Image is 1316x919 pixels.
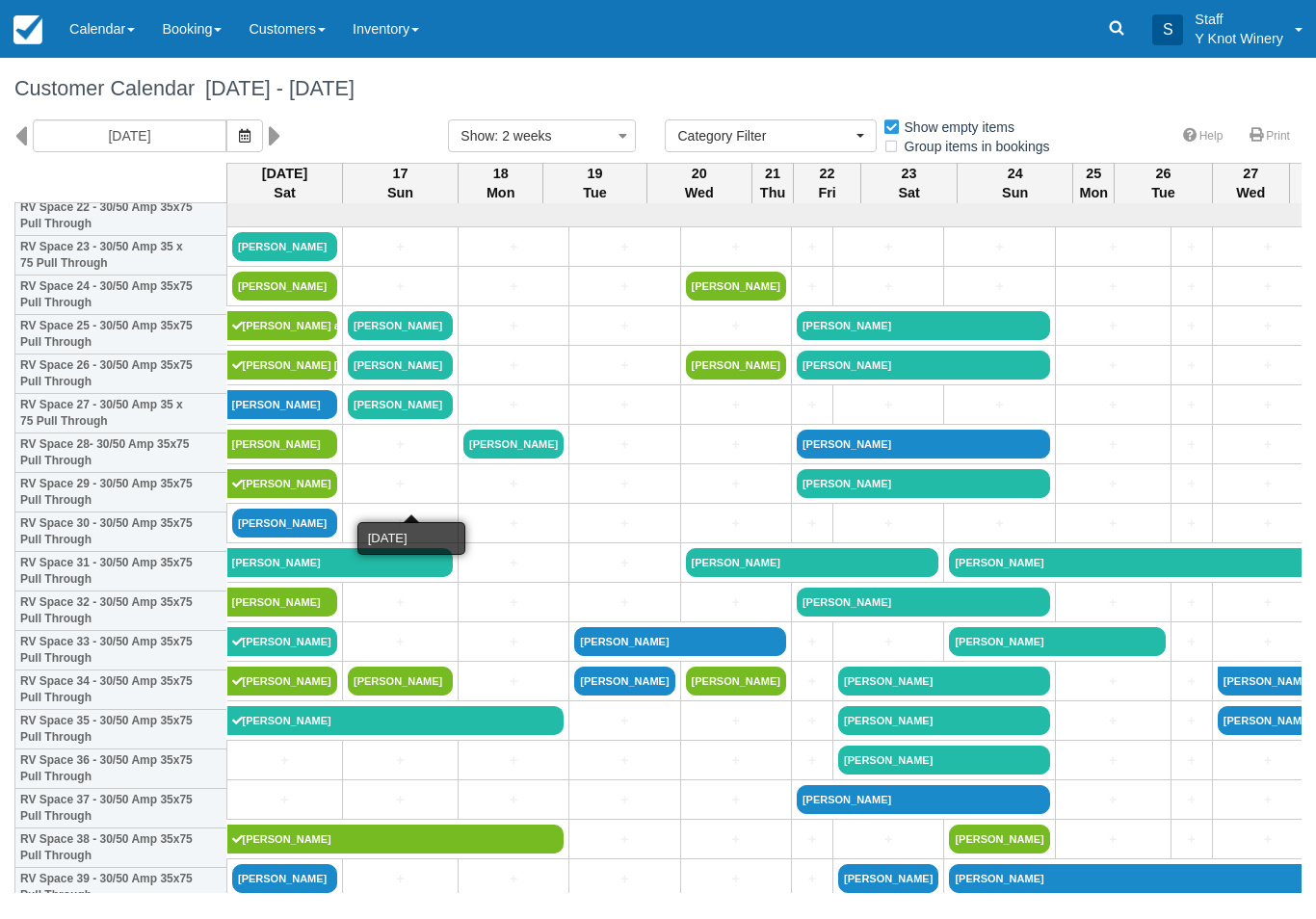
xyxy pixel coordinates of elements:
a: [PERSON_NAME] [574,627,786,656]
a: + [348,592,453,613]
a: + [1061,711,1166,731]
a: + [348,237,453,257]
a: [PERSON_NAME] [227,667,338,696]
a: [PERSON_NAME] [838,864,938,893]
a: + [348,276,453,297]
a: + [463,316,564,336]
a: + [348,434,453,455]
th: 22 Fri [794,163,861,203]
th: 18 Mon [459,163,543,203]
a: + [686,592,786,613]
a: + [838,237,938,257]
a: [PERSON_NAME] [686,351,786,380]
a: + [838,395,938,415]
a: + [1176,237,1207,257]
a: + [797,632,828,652]
a: + [463,553,564,573]
a: + [1176,632,1207,652]
a: [PERSON_NAME] [949,627,1165,656]
a: + [1061,474,1166,494]
th: 25 Mon [1073,163,1115,203]
label: Show empty items [882,113,1027,142]
a: + [797,869,828,889]
th: RV Space 26 - 30/50 Amp 35x75 Pull Through [15,354,227,394]
a: + [797,711,828,731]
a: Print [1238,122,1302,150]
a: [PERSON_NAME] [838,746,1050,775]
th: 21 Thu [751,163,793,203]
a: + [686,711,786,731]
a: + [574,276,674,297]
th: RV Space 31 - 30/50 Amp 35x75 Pull Through [15,552,227,591]
a: + [574,750,674,771]
th: RV Space 36 - 30/50 Amp 35x75 Pull Through [15,749,227,789]
a: + [797,395,828,415]
span: Group items in bookings [882,139,1066,152]
a: + [1176,316,1207,336]
a: + [1176,671,1207,692]
span: Show empty items [882,119,1030,133]
a: + [574,553,674,573]
a: [PERSON_NAME] [232,272,337,301]
th: 26 Tue [1115,163,1212,203]
a: + [686,829,786,850]
a: + [463,474,564,494]
a: [PERSON_NAME] [797,311,1050,340]
th: RV Space 22 - 30/50 Amp 35x75 Pull Through [15,197,227,236]
a: + [232,790,337,810]
th: RV Space 27 - 30/50 Amp 35 x 75 Pull Through [15,394,227,433]
a: + [574,790,674,810]
a: + [574,869,674,889]
a: + [463,632,564,652]
a: [PERSON_NAME] [686,272,786,301]
a: [PERSON_NAME] [797,588,1050,617]
a: [PERSON_NAME] [232,509,337,538]
th: RV Space 33 - 30/50 Amp 35x75 Pull Through [15,631,227,670]
a: + [1061,592,1166,613]
a: + [838,829,938,850]
th: RV Space 35 - 30/50 Amp 35x75 Pull Through [15,710,227,749]
a: [PERSON_NAME] [686,667,786,696]
p: Y Knot Winery [1195,29,1283,48]
a: + [838,513,938,534]
th: 27 Wed [1212,163,1289,203]
label: Group items in bookings [882,132,1063,161]
a: [PERSON_NAME] [797,785,1050,814]
a: + [1176,513,1207,534]
a: + [574,355,674,376]
a: [PERSON_NAME] [348,390,453,419]
a: + [348,474,453,494]
a: + [463,671,564,692]
a: [PERSON_NAME] [227,430,338,459]
a: + [1061,316,1166,336]
a: + [797,276,828,297]
a: + [797,513,828,534]
a: [PERSON_NAME] [348,667,453,696]
a: + [686,474,786,494]
a: [PERSON_NAME] [348,351,453,380]
a: + [574,513,674,534]
a: [PERSON_NAME] [797,351,1050,380]
a: + [1176,395,1207,415]
a: [PERSON_NAME] [463,430,564,459]
a: + [1061,829,1166,850]
a: + [1176,355,1207,376]
span: [DATE] - [DATE] [195,76,355,100]
a: [PERSON_NAME] [797,469,1050,498]
a: + [1061,790,1166,810]
a: [PERSON_NAME] [574,667,674,696]
a: + [1176,711,1207,731]
a: + [232,750,337,771]
a: + [1061,395,1166,415]
a: [PERSON_NAME] [227,588,338,617]
a: [PERSON_NAME] and [PERSON_NAME] [227,311,338,340]
a: + [463,750,564,771]
img: checkfront-main-nav-mini-logo.png [13,15,42,44]
a: [PERSON_NAME] [686,548,939,577]
a: + [1176,434,1207,455]
a: [PERSON_NAME] [227,548,454,577]
th: 23 Sat [861,163,958,203]
th: 24 Sun [958,163,1073,203]
th: 19 Tue [543,163,646,203]
a: + [949,513,1049,534]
